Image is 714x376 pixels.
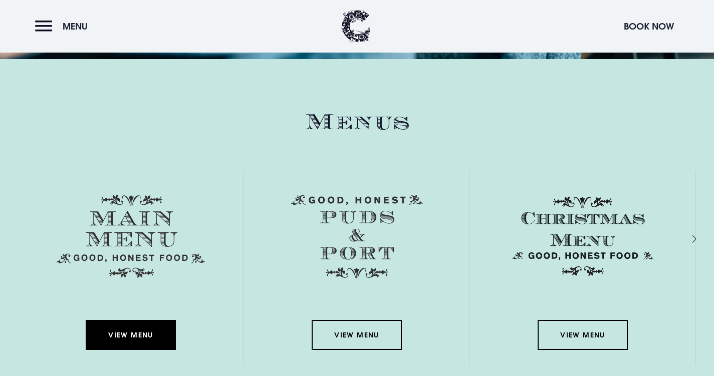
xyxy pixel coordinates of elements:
img: Christmas Menu SVG [509,195,657,278]
a: View Menu [86,320,176,350]
div: Next slide [679,231,688,246]
a: View Menu [312,320,402,350]
span: Menu [63,21,88,32]
a: View Menu [538,320,628,350]
img: Menu puds and port [291,195,423,279]
img: Menu main menu [57,195,205,278]
img: Clandeboye Lodge [341,10,371,43]
h2: Menus [18,109,696,136]
button: Book Now [619,16,679,37]
button: Menu [35,16,93,37]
